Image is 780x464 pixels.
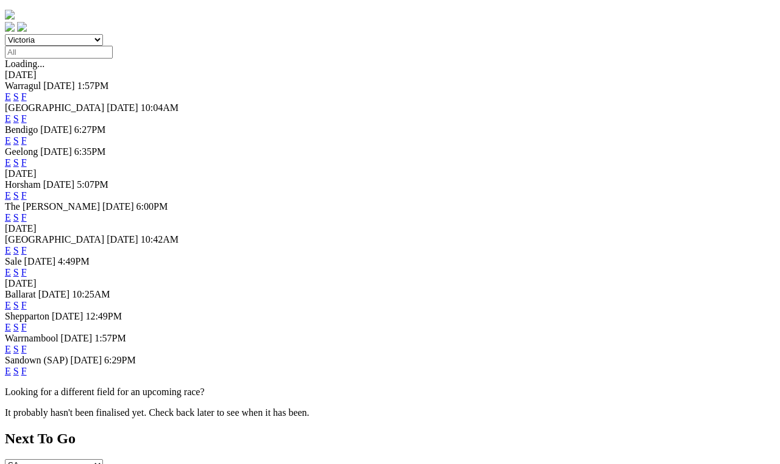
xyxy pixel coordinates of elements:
a: E [5,344,11,354]
span: Geelong [5,146,38,157]
span: Sale [5,256,22,266]
a: S [13,113,19,124]
a: E [5,212,11,223]
a: E [5,113,11,124]
span: [DATE] [107,234,138,244]
span: 12:49PM [85,311,122,321]
span: [DATE] [43,179,75,190]
img: twitter.svg [17,22,27,32]
a: F [21,91,27,102]
h2: Next To Go [5,430,775,447]
a: F [21,366,27,376]
a: S [13,267,19,277]
span: [DATE] [102,201,134,212]
a: E [5,91,11,102]
span: [DATE] [61,333,93,343]
a: F [21,157,27,168]
span: [DATE] [43,80,75,91]
span: 1:57PM [94,333,126,343]
span: [DATE] [52,311,83,321]
img: facebook.svg [5,22,15,32]
a: S [13,245,19,255]
div: [DATE] [5,70,775,80]
a: F [21,344,27,354]
span: Sandown (SAP) [5,355,68,365]
span: 10:42AM [141,234,179,244]
a: F [21,300,27,310]
span: Shepparton [5,311,49,321]
div: [DATE] [5,168,775,179]
span: 1:57PM [77,80,109,91]
span: 5:07PM [77,179,108,190]
a: E [5,267,11,277]
a: F [21,267,27,277]
a: E [5,135,11,146]
span: 10:25AM [72,289,110,299]
span: The [PERSON_NAME] [5,201,100,212]
span: 10:04AM [141,102,179,113]
span: 6:29PM [104,355,136,365]
input: Select date [5,46,113,59]
span: 4:49PM [58,256,90,266]
a: S [13,344,19,354]
span: [DATE] [107,102,138,113]
span: Warrnambool [5,333,58,343]
span: Ballarat [5,289,36,299]
span: [GEOGRAPHIC_DATA] [5,234,104,244]
span: [DATE] [38,289,70,299]
a: S [13,300,19,310]
a: F [21,113,27,124]
div: [DATE] [5,278,775,289]
span: 6:00PM [136,201,168,212]
partial: It probably hasn't been finalised yet. Check back later to see when it has been. [5,407,310,418]
span: [DATE] [40,146,72,157]
a: S [13,212,19,223]
a: S [13,135,19,146]
a: F [21,190,27,201]
span: Loading... [5,59,44,69]
a: F [21,212,27,223]
a: F [21,322,27,332]
a: S [13,366,19,376]
span: [GEOGRAPHIC_DATA] [5,102,104,113]
span: 6:35PM [74,146,106,157]
span: Horsham [5,179,41,190]
span: [DATE] [40,124,72,135]
img: logo-grsa-white.png [5,10,15,20]
span: [DATE] [24,256,56,266]
span: Warragul [5,80,41,91]
a: E [5,300,11,310]
a: E [5,157,11,168]
span: 6:27PM [74,124,106,135]
a: S [13,322,19,332]
a: S [13,91,19,102]
a: E [5,245,11,255]
p: Looking for a different field for an upcoming race? [5,387,775,398]
div: [DATE] [5,223,775,234]
a: E [5,190,11,201]
a: E [5,322,11,332]
a: F [21,245,27,255]
a: S [13,190,19,201]
a: S [13,157,19,168]
a: F [21,135,27,146]
span: Bendigo [5,124,38,135]
span: [DATE] [71,355,102,365]
a: E [5,366,11,376]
